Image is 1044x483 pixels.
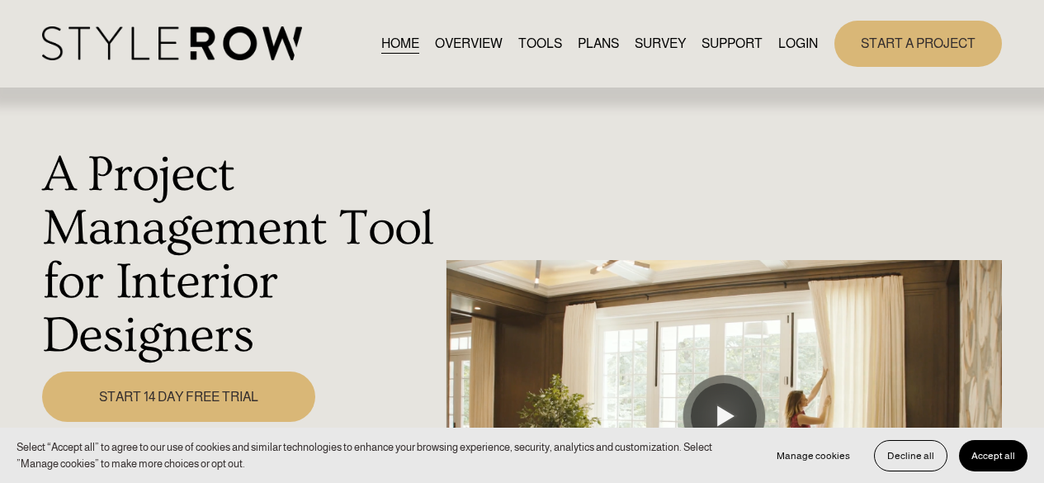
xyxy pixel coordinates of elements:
[874,440,947,471] button: Decline all
[635,32,686,54] a: SURVEY
[959,440,1027,471] button: Accept all
[42,372,316,422] a: START 14 DAY FREE TRIAL
[702,34,763,54] span: SUPPORT
[578,32,619,54] a: PLANS
[42,26,302,60] img: StyleRow
[971,450,1015,462] span: Accept all
[777,450,850,462] span: Manage cookies
[778,32,818,54] a: LOGIN
[518,32,562,54] a: TOOLS
[764,440,862,471] button: Manage cookies
[834,21,1002,66] a: START A PROJECT
[691,383,757,449] button: Play
[702,32,763,54] a: folder dropdown
[42,148,437,362] h1: A Project Management Tool for Interior Designers
[17,439,748,471] p: Select “Accept all” to agree to our use of cookies and similar technologies to enhance your brows...
[435,32,503,54] a: OVERVIEW
[381,32,419,54] a: HOME
[887,450,934,462] span: Decline all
